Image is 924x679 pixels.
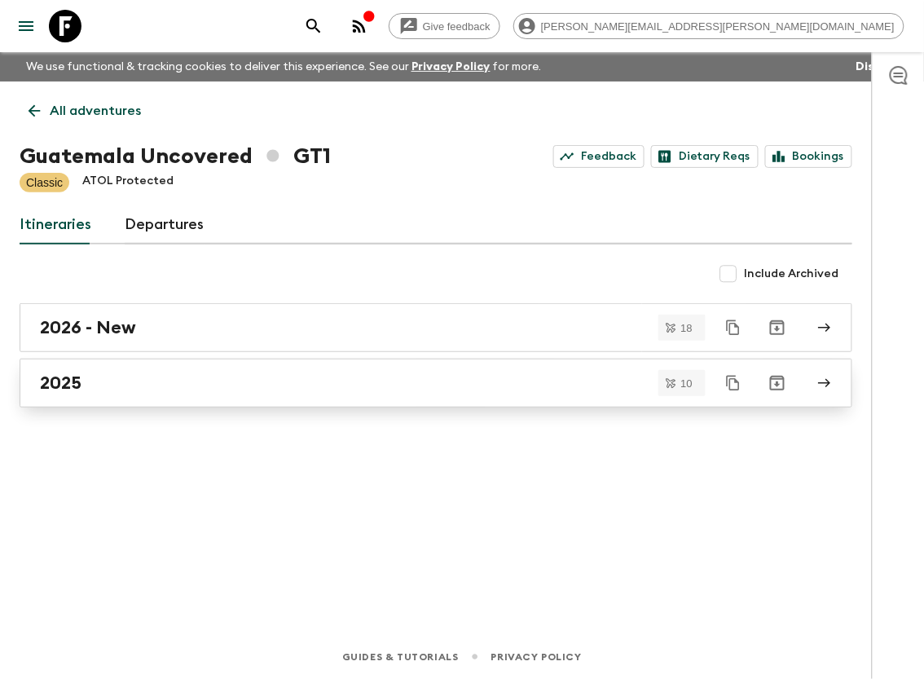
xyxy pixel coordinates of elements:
[761,367,794,399] button: Archive
[513,13,904,39] div: [PERSON_NAME][EMAIL_ADDRESS][PERSON_NAME][DOMAIN_NAME]
[761,311,794,344] button: Archive
[40,373,81,394] h2: 2025
[20,52,548,82] p: We use functional & tracking cookies to deliver this experience. See our for more.
[852,55,904,78] button: Dismiss
[491,648,582,666] a: Privacy Policy
[553,145,645,168] a: Feedback
[125,205,205,245] a: Departures
[411,61,491,73] a: Privacy Policy
[671,323,702,333] span: 18
[20,303,852,352] a: 2026 - New
[26,174,63,191] p: Classic
[40,317,136,338] h2: 2026 - New
[20,95,150,127] a: All adventures
[82,173,174,192] p: ATOL Protected
[651,145,759,168] a: Dietary Reqs
[297,10,330,42] button: search adventures
[20,140,331,173] h1: Guatemala Uncovered GT1
[765,145,852,168] a: Bookings
[50,101,141,121] p: All adventures
[532,20,904,33] span: [PERSON_NAME][EMAIL_ADDRESS][PERSON_NAME][DOMAIN_NAME]
[389,13,500,39] a: Give feedback
[20,359,852,408] a: 2025
[342,648,459,666] a: Guides & Tutorials
[719,313,748,342] button: Duplicate
[719,368,748,398] button: Duplicate
[745,266,839,282] span: Include Archived
[671,378,702,389] span: 10
[414,20,499,33] span: Give feedback
[10,10,42,42] button: menu
[20,205,92,245] a: Itineraries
